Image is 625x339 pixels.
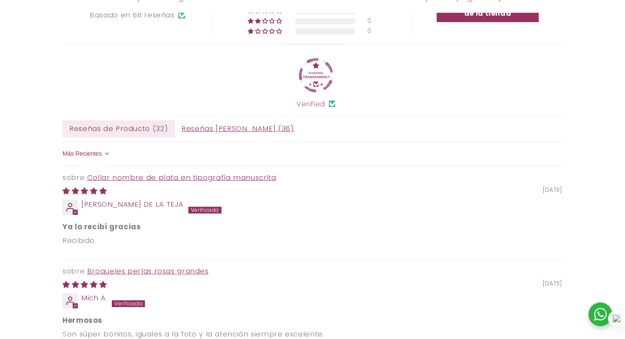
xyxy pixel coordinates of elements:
span: Mich A. [81,293,107,303]
span: [PERSON_NAME] DE LA TEJA [81,199,184,209]
a: Collar nombre de plata en tipografía manuscrita [87,172,276,182]
div: Basado en 68 reseñas [90,10,185,20]
p: Recibido [62,236,562,246]
span: [DATE] [543,280,562,288]
b: Ya lo recibí gracias [62,222,562,232]
span: [DATE] [543,186,562,194]
b: Hermosos [62,316,562,326]
a: Verified [296,99,325,109]
span: Reseñas [PERSON_NAME] ( ) [175,120,301,137]
span: 5 star review [62,279,107,290]
span: Judge.me Diamond Transparent Shop medal [299,85,333,95]
div: Diamond Transparent Shop. Published 100% of verified reviews received in total [299,58,333,92]
a: Broqueles perlas rosas grandes [87,266,209,276]
span: 5 star review [62,186,107,196]
span: 36 [281,123,290,134]
img: Verified Checkmark [178,11,185,19]
select: Sort dropdown [62,145,112,162]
